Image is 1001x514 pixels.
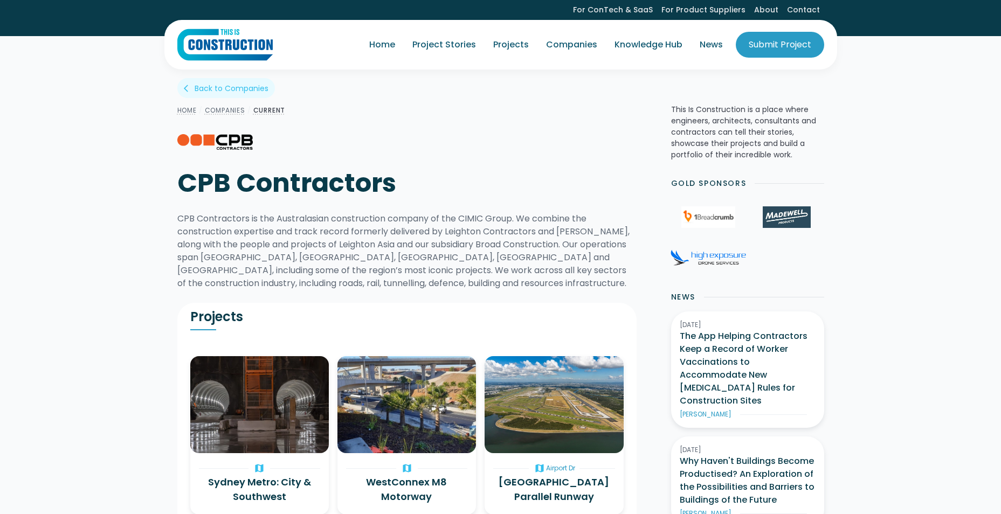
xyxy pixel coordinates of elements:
[361,30,404,60] a: Home
[691,30,731,60] a: News
[485,30,537,60] a: Projects
[346,475,467,504] h3: WestConnex M8 Motorway
[197,104,205,117] div: /
[253,106,286,115] a: Current
[177,167,509,199] h1: CPB Contractors
[493,475,615,504] h3: [GEOGRAPHIC_DATA] Parallel Runway
[485,356,623,453] img: Brisbane Airport Parallel Runway
[190,309,407,325] h2: Projects
[245,104,253,117] div: /
[195,83,268,94] div: Back to Companies
[671,104,824,161] p: This Is Construction is a place where engineers, architects, consultants and contractors can tell...
[177,29,273,61] img: This Is Construction Logo
[533,462,546,475] div: map
[681,206,735,228] img: 1Breadcrumb
[177,106,197,115] a: Home
[184,83,192,94] div: arrow_back_ios
[537,30,606,60] a: Companies
[337,356,476,453] img: WestConnex M8 Motorway
[671,311,824,428] a: [DATE]The App Helping Contractors Keep a Record of Worker Vaccinations to Accommodate New [MEDICA...
[177,78,275,98] a: arrow_back_iosBack to Companies
[671,291,695,303] h2: News
[606,30,691,60] a: Knowledge Hub
[680,409,731,419] div: [PERSON_NAME]
[177,134,253,150] img: CPB Contractors
[190,356,329,453] img: Sydney Metro: City & Southwest
[205,106,245,115] a: Companies
[671,178,747,189] h2: Gold Sponsors
[680,320,816,330] div: [DATE]
[736,32,824,58] a: Submit Project
[680,445,816,455] div: [DATE]
[749,38,811,51] div: Submit Project
[680,455,816,506] h3: Why Haven't Buildings Become Productised? An Exploration of the Possibilities and Barriers to Bui...
[404,30,485,60] a: Project Stories
[671,249,746,266] img: High Exposure
[401,462,413,475] div: map
[177,212,637,290] div: CPB Contractors is the Australasian construction company of the CIMIC Group. We combine the const...
[253,462,266,475] div: map
[177,29,273,61] a: home
[680,330,816,407] h3: The App Helping Contractors Keep a Record of Worker Vaccinations to Accommodate New [MEDICAL_DATA...
[546,463,575,473] div: Airport Dr
[763,206,810,228] img: Madewell Products
[199,475,320,504] h3: Sydney Metro: City & Southwest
